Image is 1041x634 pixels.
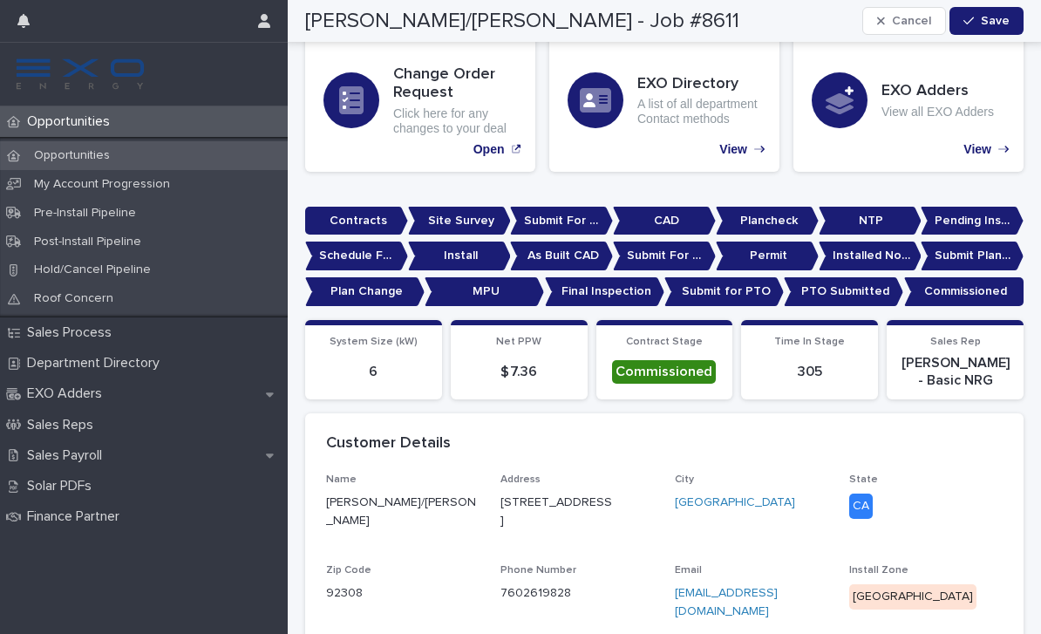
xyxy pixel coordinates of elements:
[20,385,116,402] p: EXO Adders
[500,474,541,485] span: Address
[613,242,716,270] p: Submit For Permit
[500,494,612,530] p: [STREET_ADDRESS]
[20,417,107,433] p: Sales Reps
[849,494,873,519] div: CA
[14,57,146,92] img: FKS5r6ZBThi8E5hshIGi
[549,30,779,172] a: View
[305,207,408,235] p: Contracts
[897,355,1013,388] p: [PERSON_NAME] - Basic NRG
[637,97,761,126] p: A list of all department Contact methods
[326,434,451,453] h2: Customer Details
[849,584,976,610] div: [GEOGRAPHIC_DATA]
[613,207,716,235] p: CAD
[20,206,150,221] p: Pre-Install Pipeline
[326,565,371,576] span: Zip Code
[675,565,702,576] span: Email
[849,565,908,576] span: Install Zone
[793,30,1024,172] a: View
[921,242,1024,270] p: Submit Plan Change
[675,494,795,512] a: [GEOGRAPHIC_DATA]
[510,242,613,270] p: As Built CAD
[921,207,1024,235] p: Pending Install Task
[20,478,105,494] p: Solar PDFs
[637,75,761,94] h3: EXO Directory
[20,177,184,192] p: My Account Progression
[675,587,778,617] a: [EMAIL_ADDRESS][DOMAIN_NAME]
[949,7,1024,35] button: Save
[963,142,991,157] p: View
[408,207,511,235] p: Site Survey
[719,142,747,157] p: View
[20,235,155,249] p: Post-Install Pipeline
[20,262,165,277] p: Hold/Cancel Pipeline
[500,565,576,576] span: Phone Number
[500,587,571,599] a: 7602619828
[20,355,173,372] p: Department Directory
[881,105,994,119] p: View all EXO Adders
[981,15,1010,27] span: Save
[881,82,994,101] h3: EXO Adders
[819,207,922,235] p: NTP
[664,277,784,306] p: Submit for PTO
[20,291,127,306] p: Roof Concern
[305,277,425,306] p: Plan Change
[20,508,133,525] p: Finance Partner
[716,242,819,270] p: Permit
[305,9,739,34] h2: [PERSON_NAME]/[PERSON_NAME] - Job #8611
[784,277,903,306] p: PTO Submitted
[675,474,694,485] span: City
[496,337,541,347] span: Net PPW
[326,474,357,485] span: Name
[849,474,878,485] span: State
[612,360,716,384] div: Commissioned
[545,277,664,306] p: Final Inspection
[20,324,126,341] p: Sales Process
[626,337,703,347] span: Contract Stage
[20,447,116,464] p: Sales Payroll
[330,337,418,347] span: System Size (kW)
[305,242,408,270] p: Schedule For Install
[425,277,544,306] p: MPU
[408,242,511,270] p: Install
[20,148,124,163] p: Opportunities
[393,106,517,136] p: Click here for any changes to your deal
[930,337,981,347] span: Sales Rep
[862,7,946,35] button: Cancel
[510,207,613,235] p: Submit For CAD
[716,207,819,235] p: Plancheck
[393,65,517,103] h3: Change Order Request
[774,337,845,347] span: Time In Stage
[326,494,480,530] p: [PERSON_NAME]/[PERSON_NAME]
[326,584,480,603] p: 92308
[473,142,505,157] p: Open
[316,364,432,380] p: 6
[752,364,867,380] p: 305
[305,30,535,172] a: Open
[892,15,931,27] span: Cancel
[461,364,577,380] p: $ 7.36
[20,113,124,130] p: Opportunities
[819,242,922,270] p: Installed No Permit
[904,277,1024,306] p: Commissioned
